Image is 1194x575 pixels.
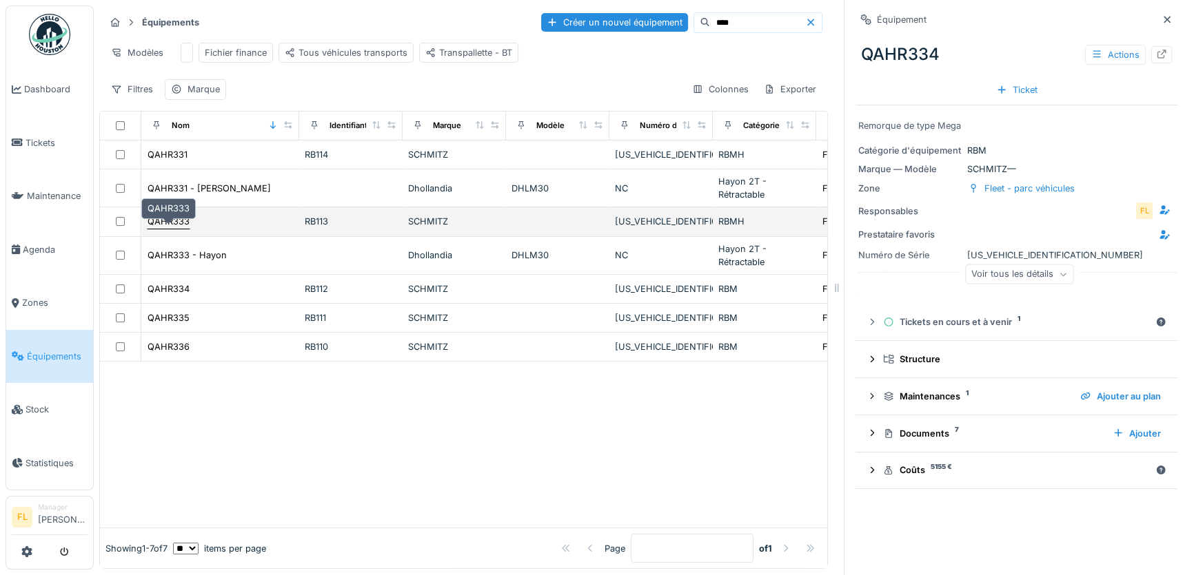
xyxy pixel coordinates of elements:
div: Tickets en cours et à venir [883,315,1150,328]
a: Stock [6,383,93,437]
strong: of 1 [759,542,772,555]
div: Catégorie d'équipement [858,144,962,157]
li: [PERSON_NAME] [38,502,88,532]
div: Transpallette - BT [425,46,512,59]
div: Marque — Modèle [858,163,962,176]
div: Documents [883,427,1102,440]
div: NC [615,249,707,262]
div: Page [605,542,625,555]
div: SCHMITZ — [858,163,1175,176]
div: Catégories d'équipement [743,120,839,132]
div: [US_VEHICLE_IDENTIFICATION_NUMBER] [615,215,707,228]
div: Responsables [858,205,962,218]
div: Fleet - parc véhicules [822,215,913,228]
a: Équipements [6,330,93,384]
div: [US_VEHICLE_IDENTIFICATION_NUMBER] [615,148,707,161]
div: [US_VEHICLE_IDENTIFICATION_NUMBER] [615,282,707,295]
div: Numéro de Série [640,120,703,132]
div: Fleet - parc véhicules [822,340,913,353]
a: Zones [6,276,93,330]
div: QAHR331 [148,148,188,161]
div: Marque [433,120,461,132]
a: Statistiques [6,437,93,490]
summary: Maintenances1Ajouter au plan [861,384,1172,409]
img: Badge_color-CXgf-gQk.svg [29,14,70,55]
div: Créer un nouvel équipement [541,13,688,32]
div: Hayon 2T - Rétractable [718,175,811,201]
a: FL Manager[PERSON_NAME] [12,502,88,535]
div: Dhollandia [408,249,500,262]
div: Tous véhicules transports [285,46,407,59]
span: Équipements [27,350,88,363]
span: Statistiques [26,457,88,470]
strong: Équipements [136,16,205,29]
div: DHLM30 [512,182,604,195]
div: Numéro de Série [858,249,962,262]
div: [US_VEHICLE_IDENTIFICATION_NUMBER] [615,340,707,353]
div: SCHMITZ [408,340,500,353]
span: Zones [22,296,88,309]
div: Remorque de type Mega [858,119,1175,132]
div: RBM [718,340,811,353]
div: RBMH [718,215,811,228]
div: [US_VEHICLE_IDENTIFICATION_NUMBER] [858,249,1175,262]
div: Marque [188,83,220,96]
div: Équipement [877,13,927,26]
div: Ajouter [1107,424,1166,443]
div: Voir tous les détails [965,264,1073,284]
div: SCHMITZ [408,282,500,295]
div: RBM [718,282,811,295]
summary: Documents7Ajouter [861,421,1172,446]
div: Coûts [883,463,1150,477]
div: QAHR334 [856,36,1177,72]
div: SCHMITZ [408,148,500,161]
div: RB114 [305,148,397,161]
div: RB113 [305,215,397,228]
div: Ajouter au plan [1075,387,1166,406]
div: FL [1135,201,1154,220]
span: Dashboard [24,83,88,96]
span: Agenda [23,243,88,256]
div: RB110 [305,340,397,353]
div: Fleet - parc véhicules [822,311,913,324]
div: Manager [38,502,88,512]
a: Agenda [6,223,93,277]
span: Stock [26,403,88,416]
div: RB112 [305,282,397,295]
div: Nom [172,120,190,132]
div: RBMH [718,148,811,161]
li: FL [12,507,32,527]
div: RBM [858,144,1175,157]
div: SCHMITZ [408,311,500,324]
div: QAHR334 [148,282,190,295]
div: Ticket [991,81,1043,99]
div: Colonnes [686,79,755,99]
summary: Tickets en cours et à venir1 [861,309,1172,335]
div: Fleet - parc véhicules [822,282,913,295]
div: RB111 [305,311,397,324]
div: Modèle [536,120,565,132]
div: [US_VEHICLE_IDENTIFICATION_NUMBER] [615,311,707,324]
a: Maintenance [6,169,93,223]
a: Tickets [6,116,93,170]
div: Modèles [105,43,170,63]
div: Fleet - parc véhicules [822,249,913,262]
div: Fleet - parc véhicules [822,148,913,161]
summary: Coûts5155 € [861,458,1172,483]
div: SCHMITZ [408,215,500,228]
div: Actions [1085,45,1146,65]
div: Filtres [105,79,159,99]
div: Prestataire favoris [858,228,962,241]
div: QAHR335 [148,311,190,324]
div: DHLM30 [512,249,604,262]
div: Structure [883,353,1161,366]
div: NC [615,182,707,195]
div: Hayon 2T - Rétractable [718,242,811,269]
div: items per page [173,542,266,555]
div: QAHR333 [148,215,190,228]
div: Exporter [758,79,822,99]
div: Fichier finance [205,46,267,59]
div: RBM [718,311,811,324]
summary: Structure [861,346,1172,372]
a: Dashboard [6,63,93,116]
